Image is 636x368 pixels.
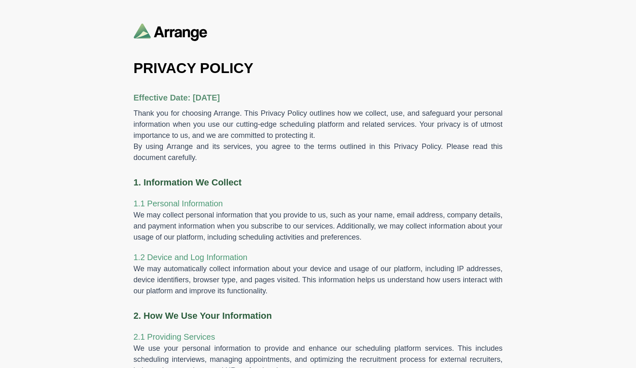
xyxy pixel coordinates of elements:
h1: Privacy Policy [134,57,503,79]
h2: 2. How We Use Your Information [134,309,503,322]
p: We may collect personal information that you provide to us, such as your name, email address, com... [134,210,503,243]
h3: Effective Date: [DATE] [134,91,503,104]
p: We may automatically collect information about your device and usage of our platform, including I... [134,263,503,297]
p: Thank you for choosing Arrange. This Privacy Policy outlines how we collect, use, and safeguard y... [134,108,503,141]
strong: 1.1 Personal Information [134,197,503,210]
strong: 1.2 Device and Log Information [134,251,503,263]
img: arrangeai-name-small-logo.4d2b8aee.svg [134,23,207,41]
h2: 1. Information We Collect [134,176,503,189]
p: By using Arrange and its services, you agree to the terms outlined in this Privacy Policy. Please... [134,141,503,163]
strong: 2.1 Providing Services [134,331,503,343]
